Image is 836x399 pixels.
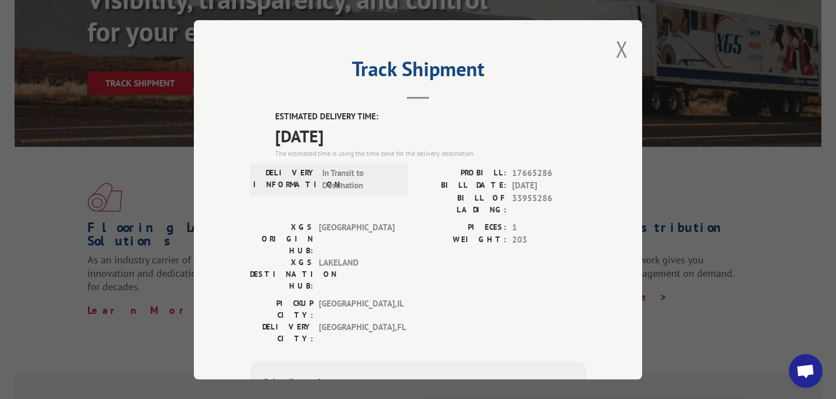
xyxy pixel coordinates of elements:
[789,354,823,388] div: Open chat
[418,166,507,179] label: PROBILL:
[418,179,507,192] label: BILL DATE:
[263,374,573,391] div: Subscribe to alerts
[322,166,398,192] span: In Transit to Destination
[250,221,313,256] label: XGS ORIGIN HUB:
[616,34,628,64] button: Close modal
[250,321,313,344] label: DELIVERY CITY:
[319,321,394,344] span: [GEOGRAPHIC_DATA] , FL
[275,148,586,158] div: The estimated time is using the time zone for the delivery destination.
[418,192,507,215] label: BILL OF LADING:
[250,61,586,82] h2: Track Shipment
[250,297,313,321] label: PICKUP CITY:
[253,166,317,192] label: DELIVERY INFORMATION:
[319,256,394,291] span: LAKELAND
[250,256,313,291] label: XGS DESTINATION HUB:
[512,221,586,234] span: 1
[418,221,507,234] label: PIECES:
[512,166,586,179] span: 17665286
[512,234,586,247] span: 203
[275,123,586,148] span: [DATE]
[418,234,507,247] label: WEIGHT:
[275,110,586,123] label: ESTIMATED DELIVERY TIME:
[512,179,586,192] span: [DATE]
[319,221,394,256] span: [GEOGRAPHIC_DATA]
[319,297,394,321] span: [GEOGRAPHIC_DATA] , IL
[512,192,586,215] span: 33955286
